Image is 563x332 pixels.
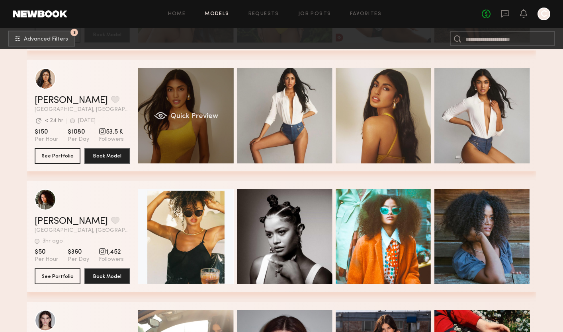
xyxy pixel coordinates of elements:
[35,128,58,136] span: $150
[78,118,96,124] div: [DATE]
[168,12,186,17] a: Home
[35,107,130,113] span: [GEOGRAPHIC_DATA], [GEOGRAPHIC_DATA]
[298,12,331,17] a: Job Posts
[45,118,63,124] div: < 24 hr
[35,248,58,256] span: $50
[68,136,89,143] span: Per Day
[99,128,124,136] span: 53.5 K
[35,96,108,105] a: [PERSON_NAME]
[43,239,63,244] div: 3hr ago
[99,136,124,143] span: Followers
[248,12,279,17] a: Requests
[35,268,80,284] button: See Portfolio
[35,228,130,233] span: [GEOGRAPHIC_DATA], [GEOGRAPHIC_DATA]
[8,31,75,47] button: 3Advanced Filters
[35,136,58,143] span: Per Hour
[84,148,130,164] button: Book Model
[35,256,58,263] span: Per Hour
[35,148,80,164] button: See Portfolio
[68,256,89,263] span: Per Day
[68,248,89,256] span: $360
[170,113,218,120] span: Quick Preview
[24,37,68,42] span: Advanced Filters
[538,8,550,20] a: C
[99,256,124,263] span: Followers
[350,12,381,17] a: Favorites
[73,31,76,34] span: 3
[205,12,229,17] a: Models
[84,268,130,284] button: Book Model
[68,128,89,136] span: $1080
[99,248,124,256] span: 1,452
[35,217,108,226] a: [PERSON_NAME]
